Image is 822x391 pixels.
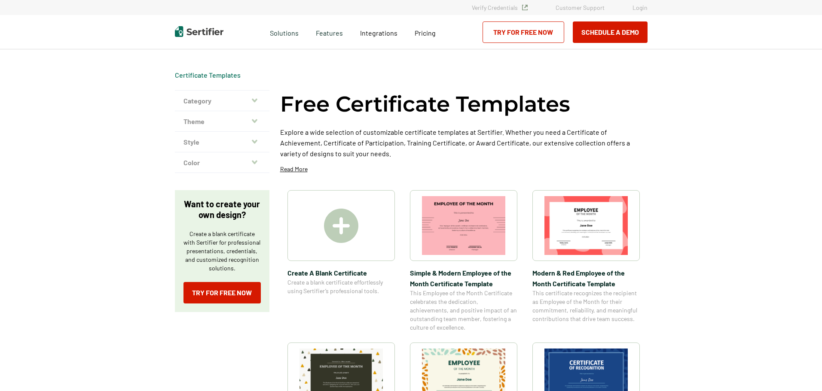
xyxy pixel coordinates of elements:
[633,4,648,11] a: Login
[522,5,528,10] img: Verified
[270,27,299,37] span: Solutions
[175,132,269,152] button: Style
[175,71,241,79] a: Certificate Templates
[415,27,436,37] a: Pricing
[287,278,395,295] span: Create a blank certificate effortlessly using Sertifier’s professional tools.
[410,190,517,332] a: Simple & Modern Employee of the Month Certificate TemplateSimple & Modern Employee of the Month C...
[544,196,628,255] img: Modern & Red Employee of the Month Certificate Template
[183,230,261,273] p: Create a blank certificate with Sertifier for professional presentations, credentials, and custom...
[175,91,269,111] button: Category
[360,29,397,37] span: Integrations
[410,267,517,289] span: Simple & Modern Employee of the Month Certificate Template
[280,165,308,173] p: Read More
[280,90,570,118] h1: Free Certificate Templates
[287,267,395,278] span: Create A Blank Certificate
[183,199,261,220] p: Want to create your own design?
[175,26,223,37] img: Sertifier | Digital Credentialing Platform
[483,21,564,43] a: Try for Free Now
[422,196,505,255] img: Simple & Modern Employee of the Month Certificate Template
[316,27,343,37] span: Features
[175,152,269,173] button: Color
[556,4,605,11] a: Customer Support
[415,29,436,37] span: Pricing
[532,190,640,332] a: Modern & Red Employee of the Month Certificate TemplateModern & Red Employee of the Month Certifi...
[410,289,517,332] span: This Employee of the Month Certificate celebrates the dedication, achievements, and positive impa...
[175,111,269,132] button: Theme
[532,267,640,289] span: Modern & Red Employee of the Month Certificate Template
[472,4,528,11] a: Verify Credentials
[280,127,648,159] p: Explore a wide selection of customizable certificate templates at Sertifier. Whether you need a C...
[360,27,397,37] a: Integrations
[532,289,640,323] span: This certificate recognizes the recipient as Employee of the Month for their commitment, reliabil...
[175,71,241,79] div: Breadcrumb
[183,282,261,303] a: Try for Free Now
[324,209,358,243] img: Create A Blank Certificate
